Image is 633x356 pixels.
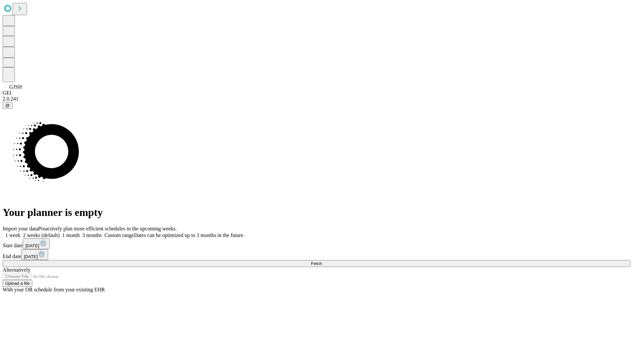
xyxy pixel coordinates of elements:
span: [DATE] [25,243,39,248]
button: @ [3,102,13,109]
span: 1 month [62,232,80,238]
span: 2 weeks (default) [23,232,60,238]
span: Import your data [3,226,38,231]
div: End date [3,249,630,260]
span: With your OR schedule from your existing EHR [3,287,105,292]
span: Fetch [311,261,322,266]
div: 2.0.241 [3,96,630,102]
div: GEI [3,90,630,96]
span: GJSH [9,84,22,90]
button: Fetch [3,260,630,267]
span: [DATE] [24,254,38,259]
button: [DATE] [23,238,50,249]
span: 1 week [5,232,20,238]
button: Upload a file [3,280,32,287]
span: 3 months [82,232,102,238]
span: Proactively plan more efficient schedules in the upcoming weeks. [38,226,177,231]
div: Start date [3,238,630,249]
span: Custom range [105,232,134,238]
span: Dates can be optimized up to 3 months in the future. [134,232,244,238]
button: [DATE] [21,249,48,260]
h1: Your planner is empty [3,206,630,219]
span: Alternatively [3,267,30,273]
span: @ [5,103,10,108]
